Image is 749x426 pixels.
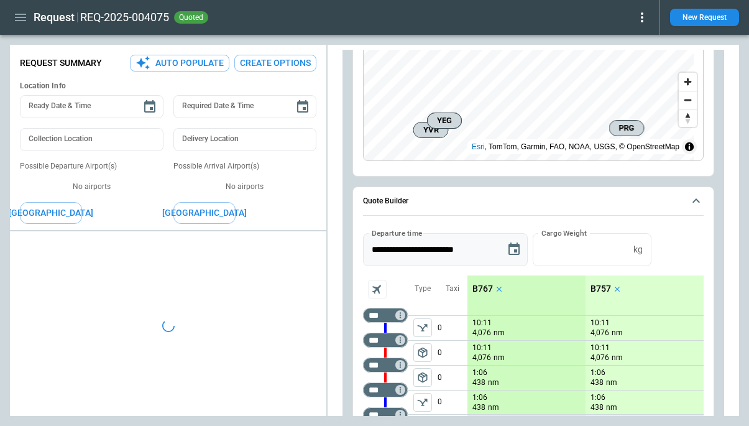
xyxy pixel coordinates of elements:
p: 4,076 [472,328,491,338]
p: No airports [20,182,163,192]
button: Zoom out [679,91,697,109]
p: 4,076 [590,353,609,363]
p: 4,076 [472,353,491,363]
button: Create Options [234,55,316,72]
p: 10:11 [590,343,610,353]
span: package_2 [416,346,429,359]
span: YVR [419,124,443,136]
span: Type of sector [413,343,432,362]
button: Auto Populate [130,55,229,72]
p: B757 [590,284,611,294]
canvas: Map [364,34,694,161]
span: YEG [433,114,456,127]
button: Choose date [290,95,315,119]
label: Departure time [372,228,423,238]
p: Possible Arrival Airport(s) [173,161,317,172]
button: Quote Builder [363,187,704,216]
button: left aligned [413,393,432,412]
span: Type of sector [413,368,432,387]
p: nm [612,353,623,363]
div: , TomTom, Garmin, FAO, NOAA, USGS, © OpenStreetMap [472,141,679,153]
p: 438 [472,377,485,388]
p: 438 [590,377,604,388]
a: Esri [472,142,485,151]
p: nm [494,353,505,363]
p: 1:06 [472,393,487,402]
p: 0 [438,341,467,365]
h6: Location Info [20,81,316,91]
label: Cargo Weight [541,228,587,238]
button: Reset bearing to north [679,109,697,127]
span: Aircraft selection [368,280,387,299]
summary: Toggle attribution [682,139,697,154]
p: 438 [590,402,604,413]
p: 10:11 [472,318,492,328]
button: [GEOGRAPHIC_DATA] [173,202,236,224]
p: 0 [438,366,467,390]
p: 438 [472,402,485,413]
div: Not found [363,407,408,422]
p: 4,076 [590,328,609,338]
p: 10:11 [472,343,492,353]
p: nm [488,377,499,388]
p: 1:06 [590,393,605,402]
h6: Quote Builder [363,197,408,205]
p: 1:06 [590,368,605,377]
button: left aligned [413,343,432,362]
p: No airports [173,182,317,192]
span: quoted [177,13,206,22]
button: Zoom in [679,73,697,91]
p: nm [488,402,499,413]
span: Type of sector [413,318,432,337]
div: Not found [363,308,408,323]
button: Choose date [137,95,162,119]
button: New Request [670,9,739,26]
p: 10:11 [590,318,610,328]
p: 1:06 [472,368,487,377]
p: nm [606,377,617,388]
p: nm [606,402,617,413]
p: Request Summary [20,58,102,68]
button: [GEOGRAPHIC_DATA] [20,202,82,224]
button: left aligned [413,318,432,337]
button: Choose date, selected date is Oct 9, 2025 [502,237,526,262]
div: Not found [363,358,408,373]
p: Type [415,284,431,294]
span: PRG [615,122,639,134]
p: nm [612,328,623,338]
h1: Request [34,10,75,25]
p: nm [494,328,505,338]
span: Type of sector [413,393,432,412]
p: kg [633,244,643,255]
div: Not found [363,333,408,348]
p: 0 [438,316,467,340]
button: left aligned [413,368,432,387]
p: Possible Departure Airport(s) [20,161,163,172]
div: Not found [363,382,408,397]
h2: REQ-2025-004075 [80,10,169,25]
span: package_2 [416,371,429,384]
p: B767 [472,284,493,294]
p: Taxi [446,284,459,294]
p: 0 [438,391,467,414]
